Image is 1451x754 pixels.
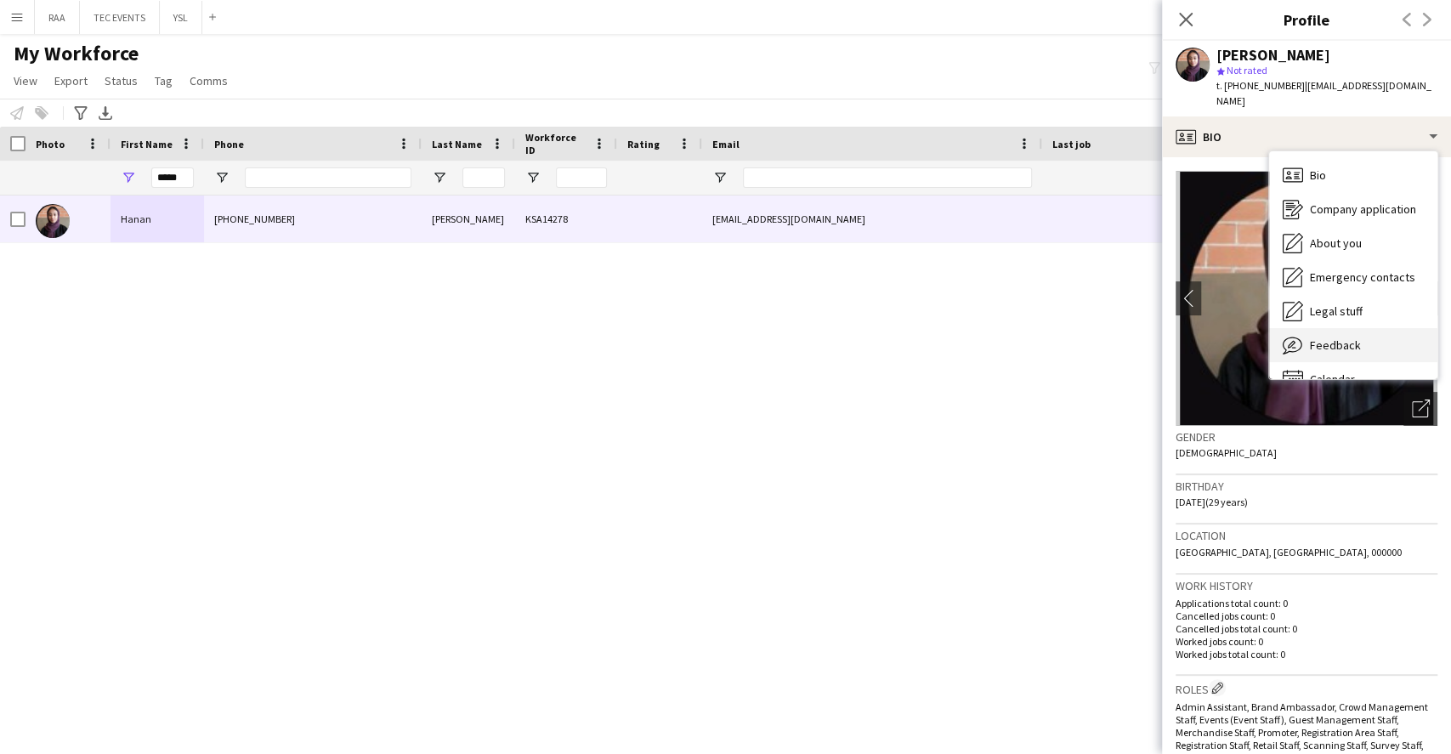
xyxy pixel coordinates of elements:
span: Email [712,138,740,150]
input: Last Name Filter Input [462,167,505,188]
div: [PERSON_NAME] [422,196,515,242]
input: Phone Filter Input [245,167,411,188]
a: Export [48,70,94,92]
button: RAA [35,1,80,34]
span: Last Name [432,138,482,150]
button: TEC EVENTS [80,1,160,34]
button: Open Filter Menu [214,170,230,185]
app-action-btn: Advanced filters [71,103,91,123]
a: View [7,70,44,92]
span: Status [105,73,138,88]
span: My Workforce [14,41,139,66]
span: | [EMAIL_ADDRESS][DOMAIN_NAME] [1216,79,1431,107]
h3: Work history [1176,578,1437,593]
div: Calendar [1269,362,1437,396]
div: Legal stuff [1269,294,1437,328]
span: Bio [1310,167,1326,183]
span: Last job [1052,138,1091,150]
span: Legal stuff [1310,303,1363,319]
span: Calendar [1310,371,1355,387]
div: KSA14278 [515,196,617,242]
h3: Profile [1162,9,1451,31]
img: Hanan Aljasser [36,204,70,238]
input: Workforce ID Filter Input [556,167,607,188]
div: [EMAIL_ADDRESS][DOMAIN_NAME] [702,196,1042,242]
div: Bio [1269,158,1437,192]
div: Open photos pop-in [1403,392,1437,426]
div: Feedback [1269,328,1437,362]
button: Open Filter Menu [525,170,541,185]
span: [GEOGRAPHIC_DATA], [GEOGRAPHIC_DATA], 000000 [1176,546,1402,558]
input: First Name Filter Input [151,167,194,188]
div: [PHONE_NUMBER] [204,196,422,242]
img: Crew avatar or photo [1176,171,1437,426]
div: Emergency contacts [1269,260,1437,294]
div: About you [1269,226,1437,260]
span: Feedback [1310,337,1361,353]
a: Status [98,70,145,92]
p: Applications total count: 0 [1176,597,1437,609]
span: Tag [155,73,173,88]
div: Company application [1269,192,1437,226]
h3: Location [1176,528,1437,543]
span: Workforce ID [525,131,587,156]
span: Emergency contacts [1310,269,1415,285]
span: Phone [214,138,244,150]
app-action-btn: Export XLSX [95,103,116,123]
input: Email Filter Input [743,167,1032,188]
span: Not rated [1227,64,1267,77]
a: Comms [183,70,235,92]
div: Bio [1162,116,1451,157]
span: Photo [36,138,65,150]
a: Tag [148,70,179,92]
span: First Name [121,138,173,150]
span: Export [54,73,88,88]
p: Worked jobs total count: 0 [1176,648,1437,660]
span: Company application [1310,201,1416,217]
span: Comms [190,73,228,88]
span: t. [PHONE_NUMBER] [1216,79,1305,92]
h3: Gender [1176,429,1437,445]
button: Open Filter Menu [712,170,728,185]
button: Open Filter Menu [121,170,136,185]
span: [DATE] (29 years) [1176,496,1248,508]
span: [DEMOGRAPHIC_DATA] [1176,446,1277,459]
p: Worked jobs count: 0 [1176,635,1437,648]
span: Rating [627,138,660,150]
p: Cancelled jobs count: 0 [1176,609,1437,622]
h3: Birthday [1176,479,1437,494]
h3: Roles [1176,679,1437,697]
button: Open Filter Menu [432,170,447,185]
span: View [14,73,37,88]
span: About you [1310,235,1362,251]
div: Hanan [111,196,204,242]
div: [PERSON_NAME] [1216,48,1330,63]
button: YSL [160,1,202,34]
p: Cancelled jobs total count: 0 [1176,622,1437,635]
